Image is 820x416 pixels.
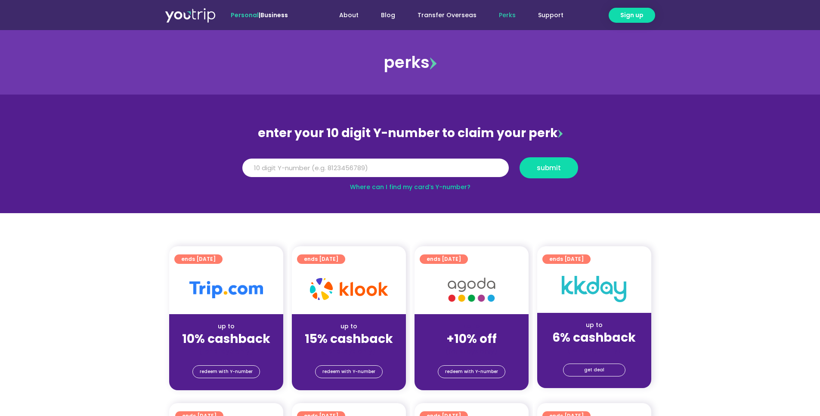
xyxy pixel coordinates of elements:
[305,330,393,347] strong: 15% cashback
[620,11,644,20] span: Sign up
[200,366,253,378] span: redeem with Y-number
[299,347,399,356] div: (for stays only)
[299,322,399,331] div: up to
[242,159,509,177] input: 10 digit Y-number (e.g. 8123456789)
[192,365,260,378] a: redeem with Y-number
[427,254,461,264] span: ends [DATE]
[322,366,375,378] span: redeem with Y-number
[176,347,276,356] div: (for stays only)
[549,254,584,264] span: ends [DATE]
[238,122,582,144] div: enter your 10 digit Y-number to claim your perk
[446,330,497,347] strong: +10% off
[537,165,561,171] span: submit
[464,322,480,330] span: up to
[563,364,625,376] a: get deal
[527,7,575,23] a: Support
[328,7,370,23] a: About
[544,346,644,355] div: (for stays only)
[520,157,578,178] button: submit
[182,330,270,347] strong: 10% cashback
[406,7,488,23] a: Transfer Overseas
[311,7,575,23] nav: Menu
[231,11,288,19] span: |
[584,364,604,376] span: get deal
[176,322,276,331] div: up to
[445,366,498,378] span: redeem with Y-number
[350,183,470,191] a: Where can I find my card’s Y-number?
[542,254,591,264] a: ends [DATE]
[421,347,522,356] div: (for stays only)
[304,254,338,264] span: ends [DATE]
[609,8,655,23] a: Sign up
[438,365,505,378] a: redeem with Y-number
[544,321,644,330] div: up to
[315,365,383,378] a: redeem with Y-number
[242,157,578,185] form: Y Number
[370,7,406,23] a: Blog
[420,254,468,264] a: ends [DATE]
[297,254,345,264] a: ends [DATE]
[174,254,223,264] a: ends [DATE]
[488,7,527,23] a: Perks
[552,329,636,346] strong: 6% cashback
[260,11,288,19] a: Business
[231,11,259,19] span: Personal
[181,254,216,264] span: ends [DATE]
